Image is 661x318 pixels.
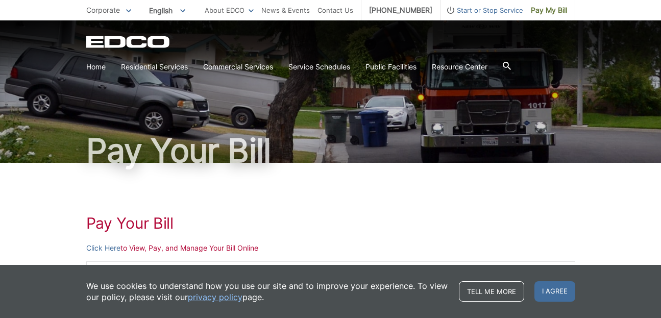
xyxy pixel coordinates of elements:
a: Click Here [86,242,120,254]
span: Corporate [86,6,120,14]
a: Service Schedules [288,61,350,72]
a: Contact Us [317,5,353,16]
a: Commercial Services [203,61,273,72]
span: I agree [534,281,575,302]
p: to View, Pay, and Manage Your Bill Online [86,242,575,254]
span: English [141,2,193,19]
h1: Pay Your Bill [86,214,575,232]
a: Residential Services [121,61,188,72]
a: Resource Center [432,61,487,72]
a: privacy policy [188,291,242,303]
a: About EDCO [205,5,254,16]
a: Tell me more [459,281,524,302]
a: EDCD logo. Return to the homepage. [86,36,171,48]
h1: Pay Your Bill [86,134,575,167]
a: Home [86,61,106,72]
a: News & Events [261,5,310,16]
p: We use cookies to understand how you use our site and to improve your experience. To view our pol... [86,280,449,303]
span: Pay My Bill [531,5,567,16]
a: Public Facilities [365,61,417,72]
